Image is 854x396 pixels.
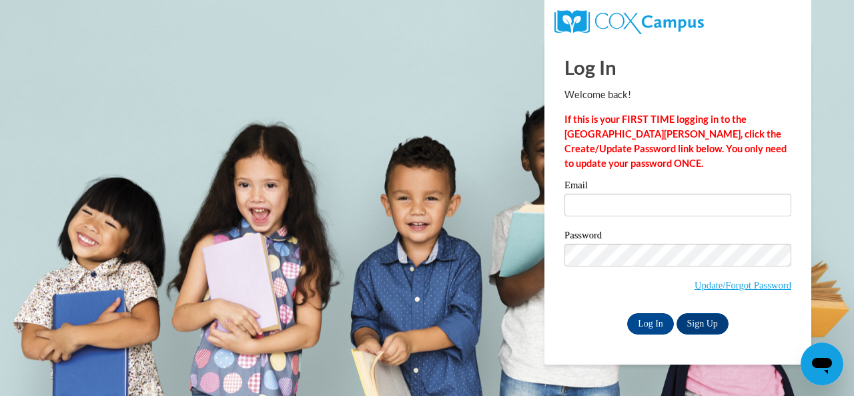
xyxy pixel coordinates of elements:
[677,313,729,335] a: Sign Up
[801,343,843,385] iframe: Button to launch messaging window
[695,280,791,290] a: Update/Forgot Password
[627,313,674,335] input: Log In
[564,230,791,244] label: Password
[564,180,791,194] label: Email
[564,114,787,169] strong: If this is your FIRST TIME logging in to the [GEOGRAPHIC_DATA][PERSON_NAME], click the Create/Upd...
[564,53,791,81] h1: Log In
[564,87,791,102] p: Welcome back!
[554,10,704,34] img: COX Campus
